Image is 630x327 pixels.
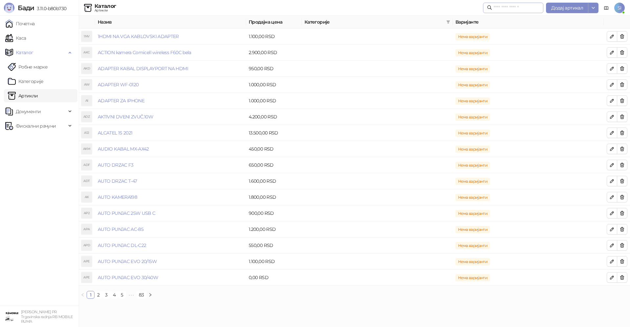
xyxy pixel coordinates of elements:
[95,45,246,61] td: ACTION kamera Comicell wireless F60C bela
[5,17,35,30] a: Почетна
[246,45,302,61] td: 2.900,00 RSD
[98,226,143,232] a: AUTO PUNJAC AC-85
[95,205,246,221] td: AUTO PUNJAC 25W USB C
[81,31,92,42] div: 1NV
[16,46,33,59] span: Каталог
[246,109,302,125] td: 4.200,00 RSD
[98,33,179,39] a: 1HDMI NA VGA KABLOVSKI ADAPTER
[246,189,302,205] td: 1.800,00 RSD
[445,17,451,27] span: filter
[455,33,490,40] span: Нема варијанти
[246,173,302,189] td: 1.600,00 RSD
[102,291,110,299] li: 3
[246,61,302,77] td: 950,00 RSD
[455,146,490,153] span: Нема варијанти
[81,176,92,186] div: ADT
[98,98,144,104] a: ADAPTER ZA IPHONE
[98,178,137,184] a: AUTO DRZAC T-47
[455,65,490,72] span: Нема варијанти
[110,291,118,299] li: 4
[98,82,138,88] a: ADAPTER WF-0120
[81,128,92,138] div: A12
[95,173,246,189] td: AUTO DRZAC T-47
[81,63,92,74] div: AKD
[81,79,92,90] div: AW
[95,29,246,45] td: 1HDMI NA VGA KABLOVSKI ADAPTER
[246,254,302,270] td: 1.100,00 RSD
[94,291,102,299] li: 2
[455,49,490,56] span: Нема варијанти
[95,291,102,298] a: 2
[81,224,92,235] div: APA
[98,114,153,120] a: AKTIVNI DVENI ZVUČ.10W
[95,157,246,173] td: AUTO DRZAC F3
[146,291,154,299] button: right
[246,93,302,109] td: 1.000,00 RSD
[455,97,490,105] span: Нема варијанти
[98,130,132,136] a: ALCATEL 1S 2021
[246,141,302,157] td: 450,00 RSD
[98,66,188,72] a: ADAPTER KABAL DISPLAYPORT NA HDMI
[246,237,302,254] td: 550,00 RSD
[81,208,92,218] div: AP2
[16,119,56,133] span: Фискални рачуни
[84,4,92,12] img: Artikli
[246,29,302,45] td: 1.100,00 RSD
[81,144,92,154] div: AKM
[446,20,450,24] span: filter
[246,16,302,29] th: Продајна цена
[455,194,490,201] span: Нема варијанти
[137,291,146,298] a: 83
[18,4,34,12] span: Бади
[81,240,92,251] div: APD
[95,61,246,77] td: ADAPTER KABAL DISPLAYPORT NA HDMI
[98,275,158,280] a: AUTO PUNJAC EVO 30/40W
[111,291,118,298] a: 4
[146,291,154,299] li: Следећа страна
[81,160,92,170] div: ADF
[136,291,146,299] li: 83
[95,77,246,93] td: ADAPTER WF-0120
[95,221,246,237] td: AUTO PUNJAC AC-85
[546,3,588,13] button: Додај артикал
[81,47,92,58] div: AKC
[98,146,149,152] a: AUDIO KABAL MX-AX42
[551,5,583,11] span: Додај артикал
[453,16,604,29] th: Варијанте
[455,242,490,249] span: Нема варијанти
[455,274,490,281] span: Нема варијанти
[95,109,246,125] td: AKTIVNI DVENI ZVUČ.10W
[148,293,152,297] span: right
[98,50,191,55] a: ACTION kamera Comicell wireless F60C bela
[246,205,302,221] td: 900,00 RSD
[81,192,92,202] div: AK
[79,291,87,299] li: Претходна страна
[98,162,134,168] a: AUTO DRZAC F3
[455,113,490,121] span: Нема варијанти
[5,31,26,45] a: Каса
[98,258,157,264] a: AUTO PUNJAC EVO 20/15W
[87,291,94,298] a: 1
[455,258,490,265] span: Нема варијанти
[34,6,66,11] span: 3.11.0-b80b730
[4,3,14,13] img: Logo
[246,221,302,237] td: 1.200,00 RSD
[81,95,92,106] div: AI
[81,256,92,267] div: APE
[103,291,110,298] a: 3
[81,272,92,283] div: APE
[95,189,246,205] td: AUTO KAMERA198
[94,9,116,12] div: Артикли
[5,310,18,323] img: 64x64-companyLogo-7cc85d88-c06c-4126-9212-7af2a80f41f2.jpeg
[455,162,490,169] span: Нема варијанти
[95,16,246,29] th: Назив
[98,242,146,248] a: AUTO PUNJAC DL-C22
[95,254,246,270] td: AUTO PUNJAC EVO 20/15W
[98,194,137,200] a: AUTO KAMERA198
[246,157,302,173] td: 650,00 RSD
[246,270,302,286] td: 0,00 RSD
[614,3,625,13] span: SI
[95,237,246,254] td: AUTO PUNJAC DL-C22
[455,210,490,217] span: Нема варијанти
